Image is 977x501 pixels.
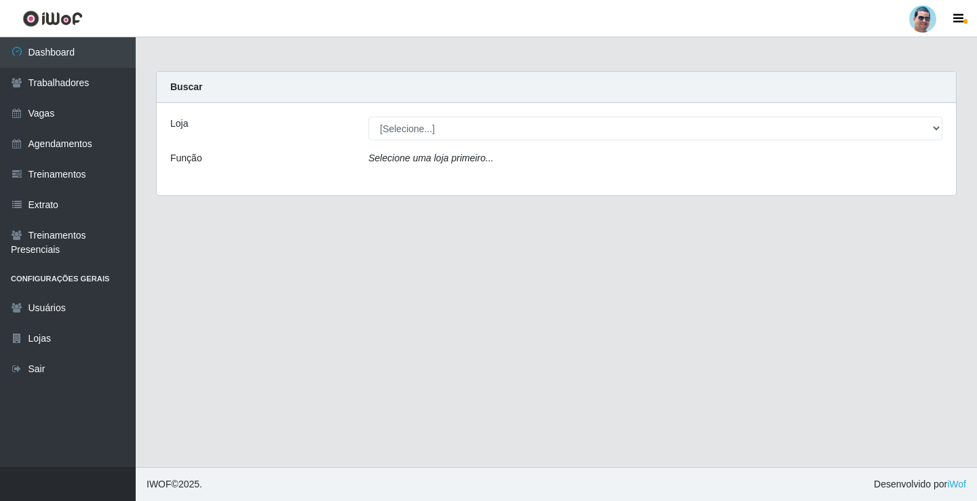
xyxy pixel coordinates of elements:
i: Selecione uma loja primeiro... [368,153,493,163]
span: Desenvolvido por [874,477,966,492]
a: iWof [947,479,966,489]
img: CoreUI Logo [22,10,83,27]
label: Loja [170,117,188,131]
strong: Buscar [170,81,202,92]
span: IWOF [147,479,172,489]
span: © 2025 . [147,477,202,492]
label: Função [170,151,202,165]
